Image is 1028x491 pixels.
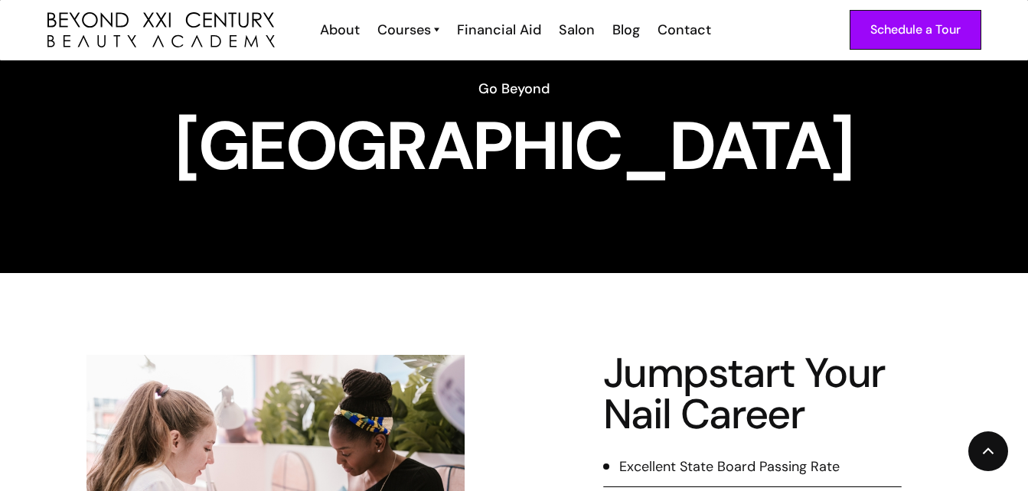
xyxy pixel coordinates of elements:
[619,457,840,476] div: Excellent State Board Passing Rate
[870,20,961,40] div: Schedule a Tour
[603,353,902,435] h2: Jumpstart Your Nail Career
[377,20,439,40] a: Courses
[559,20,595,40] div: Salon
[602,20,648,40] a: Blog
[850,10,981,50] a: Schedule a Tour
[377,20,431,40] div: Courses
[320,20,360,40] div: About
[457,20,541,40] div: Financial Aid
[47,12,275,48] img: beyond 21st century beauty academy logo
[175,102,853,190] strong: [GEOGRAPHIC_DATA]
[447,20,549,40] a: Financial Aid
[549,20,602,40] a: Salon
[310,20,367,40] a: About
[47,12,275,48] a: home
[612,20,640,40] div: Blog
[648,20,719,40] a: Contact
[658,20,711,40] div: Contact
[47,79,981,99] h6: Go Beyond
